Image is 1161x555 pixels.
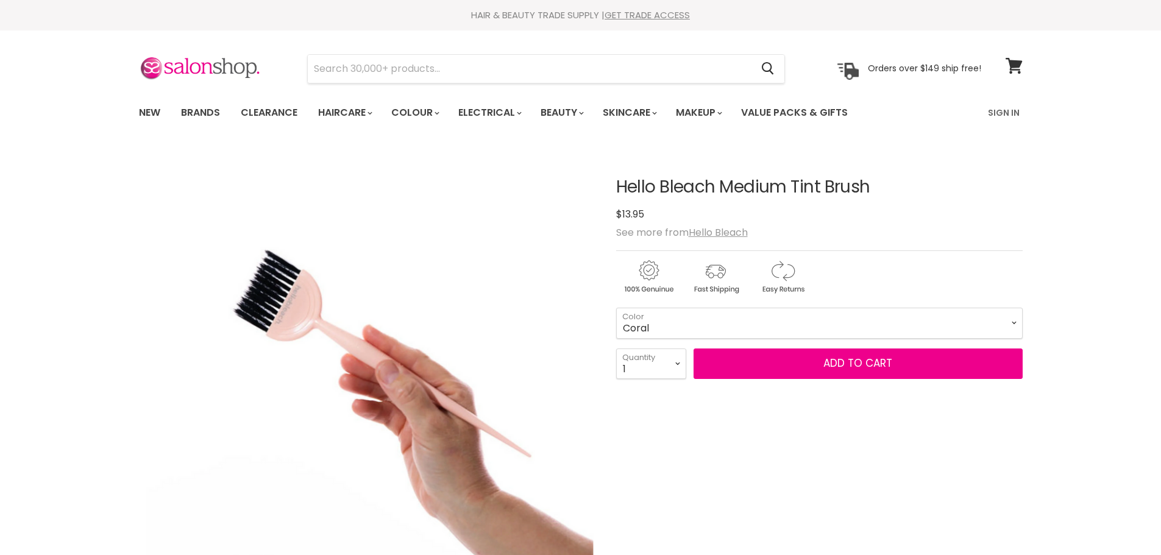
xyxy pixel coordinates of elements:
a: Hello Bleach [689,225,748,239]
a: Clearance [232,100,307,125]
span: See more from [616,225,748,239]
button: Add to cart [694,348,1023,379]
a: Sign In [981,100,1027,125]
a: Beauty [531,100,591,125]
a: Electrical [449,100,529,125]
form: Product [307,54,785,83]
ul: Main menu [130,95,919,130]
a: Skincare [594,100,664,125]
input: Search [308,55,752,83]
a: Colour [382,100,447,125]
nav: Main [124,95,1038,130]
a: GET TRADE ACCESS [605,9,690,21]
a: Value Packs & Gifts [732,100,857,125]
span: Add to cart [823,356,892,370]
img: returns.gif [750,258,815,295]
span: $13.95 [616,207,644,221]
img: shipping.gif [683,258,748,295]
img: genuine.gif [616,258,681,295]
a: Brands [172,100,229,125]
a: Haircare [309,100,380,125]
div: HAIR & BEAUTY TRADE SUPPLY | [124,9,1038,21]
select: Quantity [616,348,686,379]
a: Makeup [667,100,730,125]
button: Search [752,55,784,83]
h1: Hello Bleach Medium Tint Brush [616,178,1023,197]
a: New [130,100,169,125]
p: Orders over $149 ship free! [868,63,981,74]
